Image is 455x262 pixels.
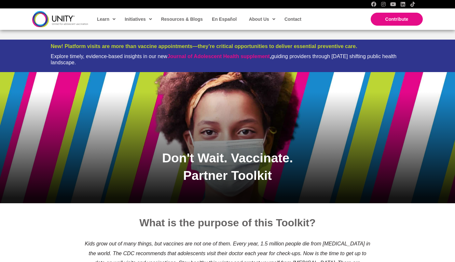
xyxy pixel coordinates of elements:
[410,2,415,7] a: TikTok
[381,2,386,7] a: Instagram
[162,151,293,165] span: Don't Wait. Vaccinate.
[249,14,275,24] span: About Us
[161,17,203,22] span: Resources & Blogs
[32,11,88,27] img: unity-logo-dark
[281,12,304,27] a: Contact
[371,13,423,26] a: Contribute
[209,12,239,27] a: En Español
[400,2,406,7] a: LinkedIn
[51,44,357,49] span: New! Platform visits are more than vaccine appointments—they’re critical opportunities to deliver...
[158,12,205,27] a: Resources & Blogs
[97,14,116,24] span: Learn
[385,17,408,22] span: Contribute
[51,53,404,66] div: Explore timely, evidence-based insights in our new guiding providers through [DATE] shifting publ...
[183,168,272,182] span: Partner Toolkit
[125,14,152,24] span: Initiatives
[167,54,270,59] a: Journal of Adolescent Health supplement
[284,17,301,22] span: Contact
[371,2,376,7] a: Facebook
[391,2,396,7] a: YouTube
[212,17,237,22] span: En Español
[246,12,278,27] a: About Us
[139,217,316,229] span: What is the purpose of this Toolkit?
[167,54,271,59] strong: ,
